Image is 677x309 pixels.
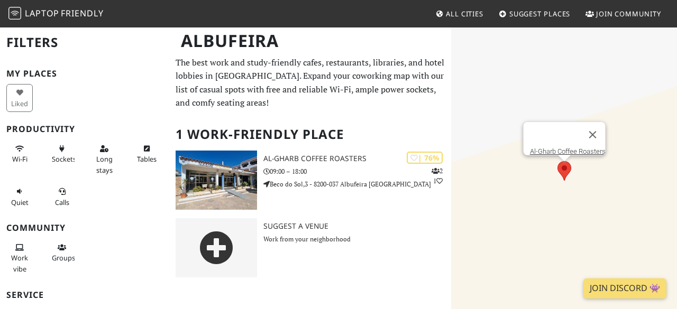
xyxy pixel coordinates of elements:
h2: 1 Work-Friendly Place [176,118,445,151]
span: Suggest Places [509,9,571,18]
a: LaptopFriendly LaptopFriendly [8,5,104,23]
a: Al-Gharb Coffee Roasters | 76% 21 Al-Gharb Coffee Roasters 09:00 – 18:00 Beco do Sol,3 - 8200-037... [169,151,451,210]
h3: Productivity [6,124,163,134]
a: Suggest a Venue Work from your neighborhood [169,218,451,277]
button: Sockets [49,140,75,168]
p: 2 1 [432,166,443,186]
button: Tables [133,140,160,168]
div: | 76% [407,152,443,164]
span: Work-friendly tables [137,154,157,164]
h3: My Places [6,69,163,79]
span: Group tables [52,253,75,263]
h3: Suggest a Venue [263,222,452,231]
span: Laptop [25,7,59,19]
button: Work vibe [6,239,33,277]
img: gray-place-d2bdb4477600e061c01bd816cc0f2ef0cfcb1ca9e3ad78868dd16fb2af073a21.png [176,218,257,277]
span: People working [11,253,28,273]
img: Al-Gharb Coffee Roasters [176,151,257,210]
h2: Filters [6,26,163,59]
img: LaptopFriendly [8,7,21,20]
h1: Albufeira [172,26,449,55]
p: Work from your neighborhood [263,234,452,244]
p: Beco do Sol,3 - 8200-037 Albufeira [GEOGRAPHIC_DATA] [263,179,452,189]
h3: Service [6,290,163,300]
button: Close [580,122,605,147]
a: All Cities [431,4,488,23]
p: 09:00 – 18:00 [263,166,452,176]
span: Quiet [11,198,29,207]
button: Long stays [91,140,117,179]
span: Video/audio calls [55,198,69,207]
span: Join Community [596,9,661,18]
span: Stable Wi-Fi [12,154,28,164]
span: Friendly [61,7,103,19]
a: Join Discord 👾 [583,278,666,298]
a: Al-Gharb Coffee Roasters [529,147,605,155]
span: Power sockets [52,154,76,164]
a: Join Community [581,4,665,23]
h3: Al-Gharb Coffee Roasters [263,154,452,163]
button: Calls [49,183,75,211]
button: Groups [49,239,75,267]
button: Wi-Fi [6,140,33,168]
span: Long stays [96,154,113,174]
span: All Cities [446,9,483,18]
button: Quiet [6,183,33,211]
a: Suggest Places [495,4,575,23]
h3: Community [6,223,163,233]
p: The best work and study-friendly cafes, restaurants, libraries, and hotel lobbies in [GEOGRAPHIC_... [176,56,445,110]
